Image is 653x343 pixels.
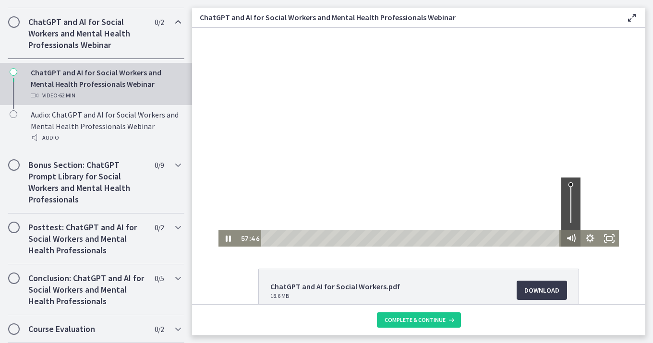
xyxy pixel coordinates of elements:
h2: Course Evaluation [28,323,145,335]
div: ChatGPT and AI for Social Workers and Mental Health Professionals Webinar [31,67,181,101]
span: 0 / 2 [155,16,164,28]
h2: Conclusion: ChatGPT and AI for Social Workers and Mental Health Professionals [28,272,145,307]
div: Video [31,90,181,101]
h2: ChatGPT and AI for Social Workers and Mental Health Professionals Webinar [28,16,145,51]
div: Audio: ChatGPT and AI for Social Workers and Mental Health Professionals Webinar [31,109,181,143]
button: Show settings menu [388,202,408,219]
h2: Bonus Section: ChatGPT Prompt Library for Social Workers and Mental Health Professionals [28,159,145,205]
span: Download [524,284,559,296]
span: · 62 min [58,90,75,101]
h3: ChatGPT and AI for Social Workers and Mental Health Professionals Webinar [200,12,611,23]
div: Volume [369,150,388,202]
span: 0 / 9 [155,159,164,171]
span: 18.6 MB [270,292,400,300]
span: ChatGPT and AI for Social Workers.pdf [270,281,400,292]
h2: Posttest: ChatGPT and AI for Social Workers and Mental Health Professionals [28,222,145,256]
button: Fullscreen [408,202,427,219]
span: 0 / 5 [155,272,164,284]
button: Mute [369,202,388,219]
iframe: Video Lesson [192,28,645,247]
span: 0 / 2 [155,323,164,335]
span: 0 / 2 [155,222,164,233]
div: Audio [31,132,181,143]
button: Complete & continue [377,312,461,328]
a: Download [517,281,567,300]
span: Complete & continue [385,316,446,324]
